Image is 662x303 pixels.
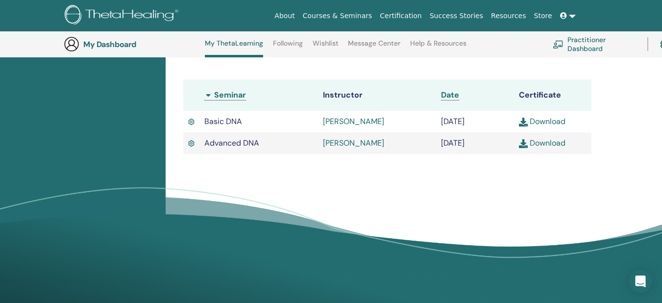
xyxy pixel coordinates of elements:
h3: My Dashboard [83,40,181,49]
a: Message Center [348,39,400,55]
div: Open Intercom Messenger [629,270,652,293]
a: Practitioner Dashboard [553,33,636,55]
a: Following [273,39,303,55]
a: Date [441,90,459,101]
a: Store [530,7,556,25]
a: Resources [487,7,530,25]
a: Courses & Seminars [299,7,376,25]
a: [PERSON_NAME] [323,116,384,126]
a: Certification [376,7,425,25]
a: Download [519,116,565,126]
td: [DATE] [436,132,514,154]
a: Help & Resources [410,39,466,55]
a: Download [519,138,565,148]
a: Success Stories [426,7,487,25]
span: Basic DNA [204,116,242,126]
img: logo.png [65,5,182,27]
a: Wishlist [313,39,339,55]
th: Instructor [318,79,437,111]
th: Certificate [514,79,591,111]
a: About [270,7,298,25]
img: generic-user-icon.jpg [64,36,79,52]
img: Active Certificate [188,139,195,148]
img: download.svg [519,118,528,126]
a: My ThetaLearning [205,39,263,57]
img: Active Certificate [188,117,195,126]
span: Advanced DNA [204,138,259,148]
img: chalkboard-teacher.svg [553,40,564,48]
td: [DATE] [436,111,514,132]
img: download.svg [519,139,528,148]
a: [PERSON_NAME] [323,138,384,148]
